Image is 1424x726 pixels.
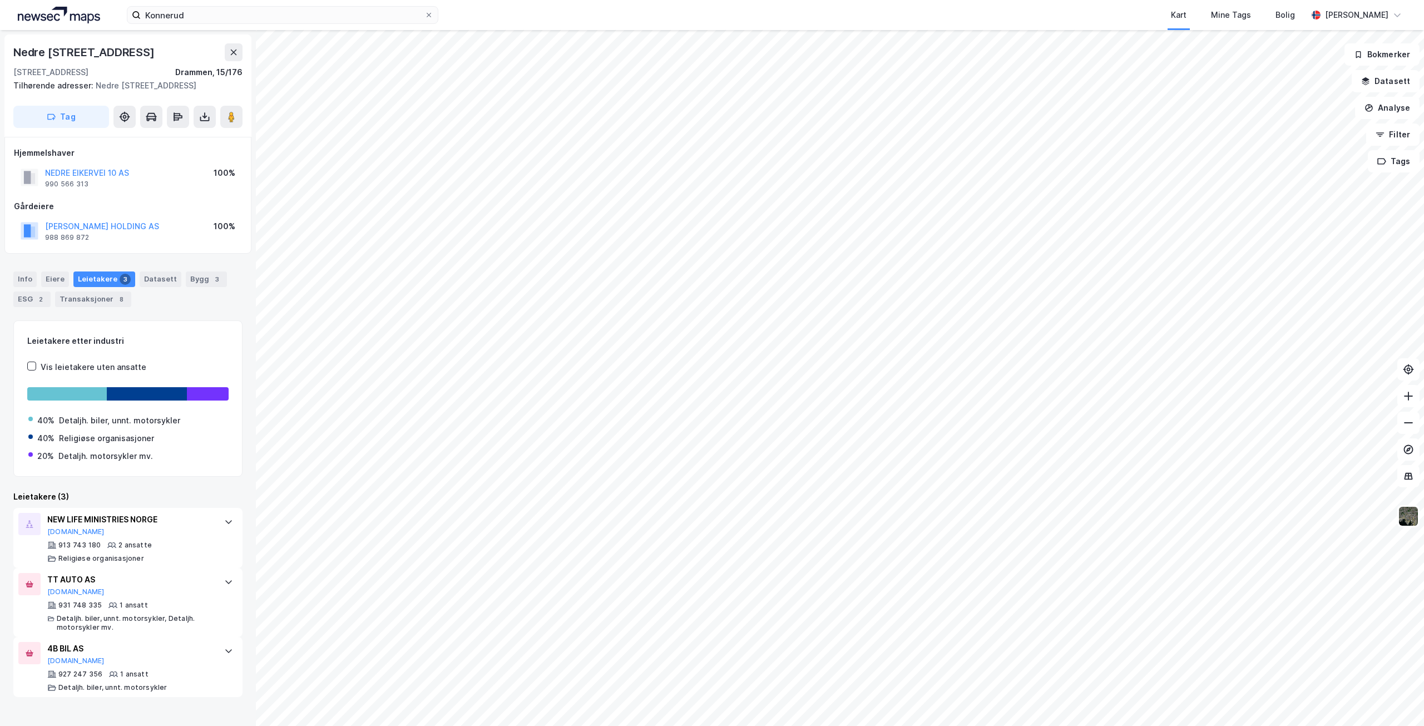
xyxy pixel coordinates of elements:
[37,414,55,427] div: 40%
[45,233,89,242] div: 988 869 872
[37,450,54,463] div: 20%
[73,271,135,287] div: Leietakere
[58,450,153,463] div: Detaljh. motorsykler mv.
[13,271,37,287] div: Info
[120,601,148,610] div: 1 ansatt
[175,66,243,79] div: Drammen, 15/176
[1368,150,1420,172] button: Tags
[47,527,105,536] button: [DOMAIN_NAME]
[58,554,144,563] div: Religiøse organisasjoner
[59,432,154,445] div: Religiøse organisasjoner
[47,656,105,665] button: [DOMAIN_NAME]
[141,7,424,23] input: Søk på adresse, matrikkel, gårdeiere, leietakere eller personer
[1275,8,1295,22] div: Bolig
[140,271,181,287] div: Datasett
[1211,8,1251,22] div: Mine Tags
[186,271,227,287] div: Bygg
[120,274,131,285] div: 3
[47,587,105,596] button: [DOMAIN_NAME]
[13,81,96,90] span: Tilhørende adresser:
[59,414,180,427] div: Detaljh. biler, unnt. motorsykler
[1368,673,1424,726] iframe: Chat Widget
[1398,506,1419,527] img: 9k=
[13,490,243,503] div: Leietakere (3)
[1325,8,1388,22] div: [PERSON_NAME]
[1355,97,1420,119] button: Analyse
[13,106,109,128] button: Tag
[13,43,157,61] div: Nedre [STREET_ADDRESS]
[116,294,127,305] div: 8
[211,274,222,285] div: 3
[55,292,131,307] div: Transaksjoner
[47,642,213,655] div: 4B BIL AS
[1368,673,1424,726] div: Kontrollprogram for chat
[14,146,242,160] div: Hjemmelshaver
[1352,70,1420,92] button: Datasett
[57,614,213,632] div: Detaljh. biler, unnt. motorsykler, Detaljh. motorsykler mv.
[13,66,88,79] div: [STREET_ADDRESS]
[41,360,146,374] div: Vis leietakere uten ansatte
[58,601,102,610] div: 931 748 335
[35,294,46,305] div: 2
[214,166,235,180] div: 100%
[58,670,102,679] div: 927 247 356
[1344,43,1420,66] button: Bokmerker
[27,334,229,348] div: Leietakere etter industri
[14,200,242,213] div: Gårdeiere
[1171,8,1186,22] div: Kart
[13,79,234,92] div: Nedre [STREET_ADDRESS]
[45,180,88,189] div: 990 566 313
[58,541,101,550] div: 913 743 180
[118,541,152,550] div: 2 ansatte
[13,292,51,307] div: ESG
[18,7,100,23] img: logo.a4113a55bc3d86da70a041830d287a7e.svg
[47,513,213,526] div: NEW LIFE MINISTRIES NORGE
[47,573,213,586] div: TT AUTO AS
[41,271,69,287] div: Eiere
[37,432,55,445] div: 40%
[1366,124,1420,146] button: Filter
[120,670,149,679] div: 1 ansatt
[58,683,167,692] div: Detaljh. biler, unnt. motorsykler
[214,220,235,233] div: 100%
